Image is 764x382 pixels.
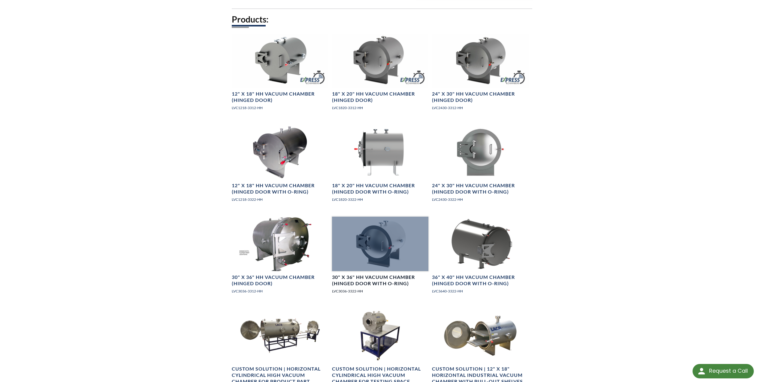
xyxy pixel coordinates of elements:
[232,91,328,103] h4: 12" X 18" HH Vacuum Chamber (Hinged Door)
[232,274,328,287] h4: 30" X 36" HH Vacuum Chamber (Hinged Door)
[332,125,429,207] a: LVC1820-3322-HH Horizontal Vacuum Chamber, side view18" X 20" HH Vacuum Chamber (Hinged Door with...
[709,364,748,378] div: Request a Call
[693,364,754,378] div: Request a Call
[697,366,706,376] img: round button
[432,125,529,207] a: LVC2430-3322-HH Vacuum Chamber, front view24" X 30" HH Vacuum Chamber (Hinged Door with O-ring)LV...
[332,105,429,111] p: LVC1820-3312-HH
[332,197,429,202] p: LVC1820-3322-HH
[432,288,529,294] p: LVC3640-3322-HH
[232,182,328,195] h4: 12" X 18" HH Vacuum Chamber (Hinged Door with O-ring)
[432,197,529,202] p: LVC2430-3322-HH
[232,288,328,294] p: LVC3036-3312-HH
[332,91,429,103] h4: 18" X 20" HH Vacuum Chamber (Hinged Door)
[232,105,328,111] p: LVC1218-3312-HH
[432,34,529,116] a: LVC2430-3312-HH Horizontal Express Chamber, angled view24" X 30" HH Vacuum Chamber (Hinged Door)L...
[432,91,529,103] h4: 24" X 30" HH Vacuum Chamber (Hinged Door)
[432,217,529,299] a: 36" X 40" HH VACUUM CHAMBER Left view36" X 40" HH Vacuum Chamber (Hinged Door with O-ring)LVC3640...
[432,274,529,287] h4: 36" X 40" HH Vacuum Chamber (Hinged Door with O-ring)
[332,182,429,195] h4: 18" X 20" HH Vacuum Chamber (Hinged Door with O-ring)
[232,34,328,116] a: LVC1218-3312-HH Express Chamber, side view12" X 18" HH Vacuum Chamber (Hinged Door)LVC1218-3312-HH
[432,182,529,195] h4: 24" X 30" HH Vacuum Chamber (Hinged Door with O-ring)
[332,34,429,116] a: LVC1820-3312-HH Horizontal Express Chamber, angled view18" X 20" HH Vacuum Chamber (Hinged Door)L...
[332,217,429,299] a: LVC2430-3322-HH Horizontal Vacuum Chamber Hinged Door, right side angle view30" X 36" HH Vacuum C...
[332,288,429,294] p: LVC3036-3322-HH
[232,14,533,25] h2: Products:
[332,274,429,287] h4: 30" X 36" HH Vacuum Chamber (Hinged Door with O-ring)
[232,197,328,202] p: LVC1218-3322-HH
[232,217,328,299] a: Horizontal High Vacuum Chamber, left side angle view30" X 36" HH Vacuum Chamber (Hinged Door)LVC3...
[432,105,529,111] p: LVC2430-3312-HH
[232,125,328,207] a: LVC1218-3322-HH, angled view12" X 18" HH Vacuum Chamber (Hinged Door with O-ring)LVC1218-3322-HH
